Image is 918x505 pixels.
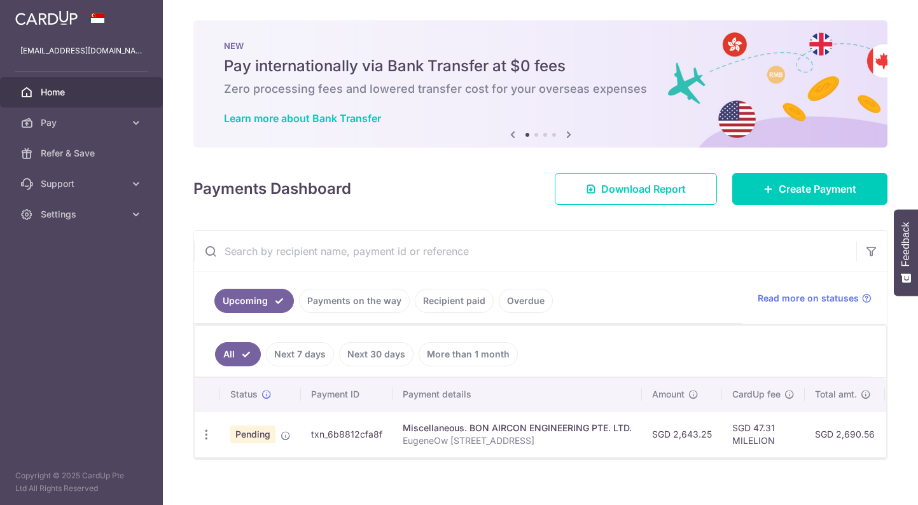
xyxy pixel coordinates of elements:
[20,45,143,57] p: [EMAIL_ADDRESS][DOMAIN_NAME]
[215,342,261,366] a: All
[393,378,642,411] th: Payment details
[722,411,805,457] td: SGD 47.31 MILELION
[805,411,885,457] td: SGD 2,690.56
[894,209,918,296] button: Feedback - Show survey
[193,177,351,200] h4: Payments Dashboard
[41,177,125,190] span: Support
[224,56,857,76] h5: Pay internationally via Bank Transfer at $0 fees
[224,81,857,97] h6: Zero processing fees and lowered transfer cost for your overseas expenses
[299,289,410,313] a: Payments on the way
[214,289,294,313] a: Upcoming
[815,388,857,401] span: Total amt.
[900,222,912,266] span: Feedback
[339,342,414,366] a: Next 30 days
[601,181,686,197] span: Download Report
[419,342,518,366] a: More than 1 month
[415,289,494,313] a: Recipient paid
[224,112,381,125] a: Learn more about Bank Transfer
[301,378,393,411] th: Payment ID
[499,289,553,313] a: Overdue
[642,411,722,457] td: SGD 2,643.25
[732,173,887,205] a: Create Payment
[41,116,125,129] span: Pay
[224,41,857,51] p: NEW
[758,292,872,305] a: Read more on statuses
[193,20,887,148] img: Bank transfer banner
[194,231,856,272] input: Search by recipient name, payment id or reference
[779,181,856,197] span: Create Payment
[732,388,781,401] span: CardUp fee
[758,292,859,305] span: Read more on statuses
[301,411,393,457] td: txn_6b8812cfa8f
[41,208,125,221] span: Settings
[555,173,717,205] a: Download Report
[41,86,125,99] span: Home
[403,434,632,447] p: EugeneOw [STREET_ADDRESS]
[652,388,685,401] span: Amount
[230,425,275,443] span: Pending
[403,422,632,434] div: Miscellaneous. BON AIRCON ENGINEERING PTE. LTD.
[41,147,125,160] span: Refer & Save
[15,10,78,25] img: CardUp
[266,342,334,366] a: Next 7 days
[230,388,258,401] span: Status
